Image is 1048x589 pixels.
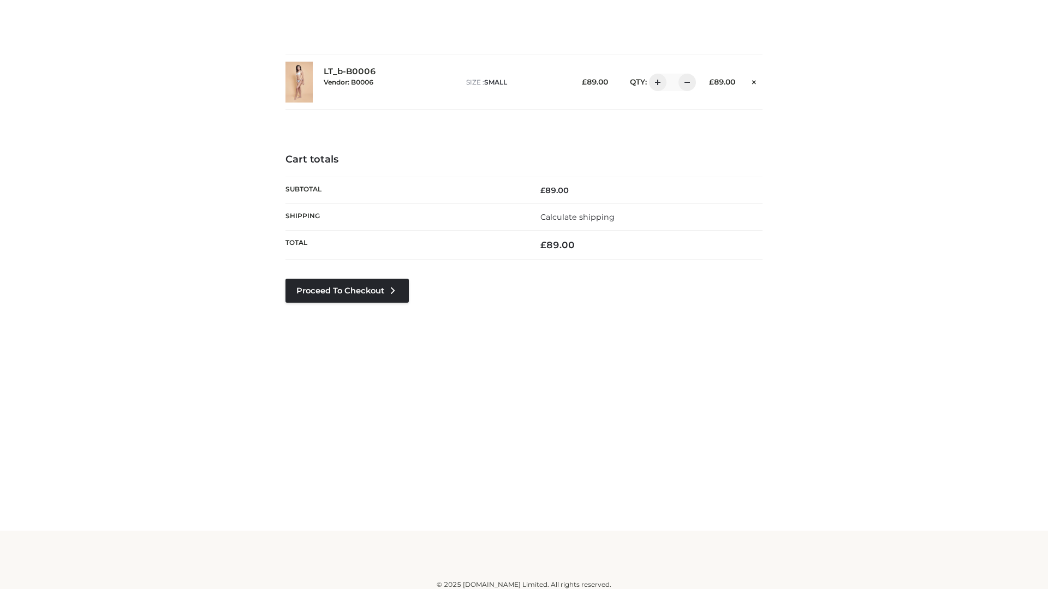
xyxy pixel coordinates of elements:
bdi: 89.00 [540,185,569,195]
th: Shipping [285,203,524,230]
a: Remove this item [746,74,763,88]
h4: Cart totals [285,154,763,166]
span: £ [540,239,546,250]
bdi: 89.00 [709,77,735,86]
span: SMALL [484,78,507,86]
span: £ [582,77,587,86]
th: Total [285,231,524,260]
span: £ [540,185,545,195]
div: LT_b-B0006 [324,67,455,97]
th: Subtotal [285,177,524,203]
a: Calculate shipping [540,212,615,222]
small: Vendor: B0006 [324,78,373,86]
bdi: 89.00 [540,239,575,250]
p: size : [466,77,565,87]
span: £ [709,77,714,86]
bdi: 89.00 [582,77,608,86]
div: QTY: [619,74,692,91]
a: Proceed to Checkout [285,279,409,303]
